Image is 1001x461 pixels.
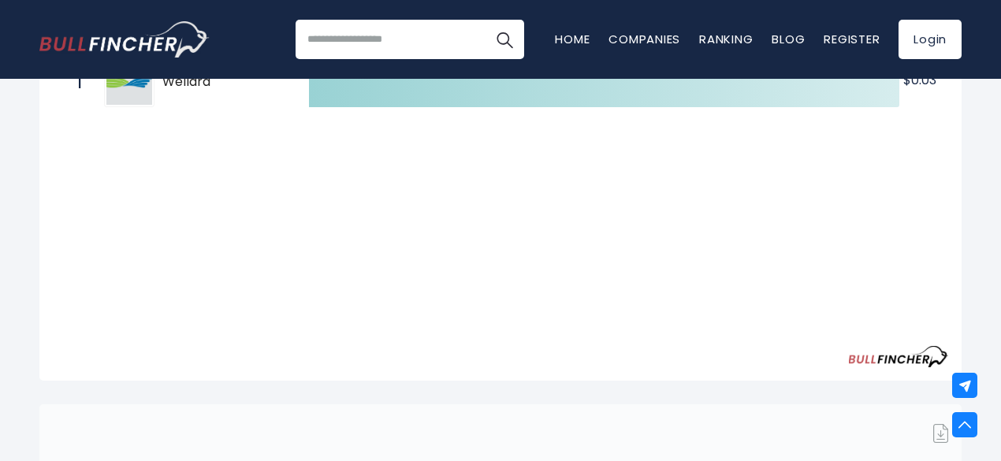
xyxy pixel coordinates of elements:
button: Search [485,20,524,59]
img: Bullfincher logo [39,21,210,58]
text: $0.03 [903,71,936,89]
a: Companies [608,31,680,47]
a: Blog [772,31,805,47]
a: Home [555,31,590,47]
a: Ranking [699,31,753,47]
img: Wellard [106,59,152,105]
span: 1 [69,69,84,95]
a: Register [824,31,880,47]
span: Wellard [162,74,281,91]
a: Go to homepage [39,21,209,58]
a: Login [899,20,962,59]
